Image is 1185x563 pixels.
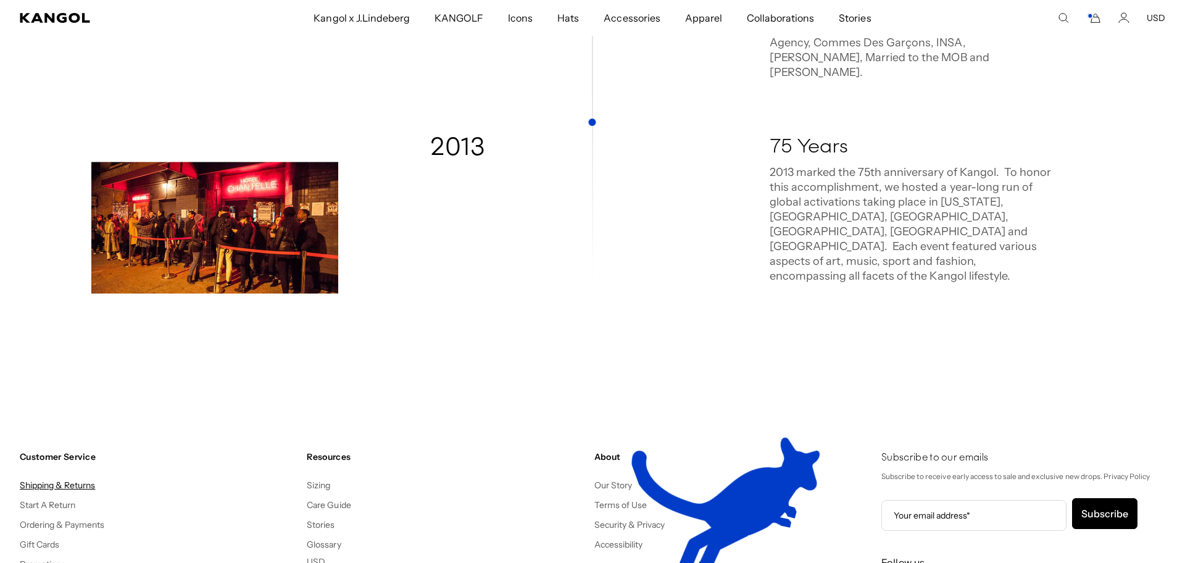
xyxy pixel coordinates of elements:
[20,539,59,550] a: Gift Cards
[881,451,1165,465] h4: Subscribe to our emails
[594,499,647,511] a: Terms of Use
[307,539,341,550] a: Glossary
[881,470,1165,483] p: Subscribe to receive early access to sale and exclusive new drops. Privacy Policy
[594,451,871,462] h4: About
[20,13,207,23] a: Kangol
[594,480,632,491] a: Our Story
[1086,12,1101,23] button: Cart
[770,135,1052,160] h3: 75 Years
[20,519,105,530] a: Ordering & Payments
[1147,12,1165,23] button: USD
[307,499,351,511] a: Care Guide
[430,135,754,283] h2: 2013
[594,519,665,530] a: Security & Privacy
[307,519,335,530] a: Stories
[770,165,1052,283] p: 2013 marked the 75th anniversary of Kangol. To honor this accomplishment, we hosted a year-long r...
[1072,498,1137,529] button: Subscribe
[594,539,642,550] a: Accessibility
[307,480,330,491] a: Sizing
[20,499,75,511] a: Start A Return
[1058,12,1069,23] summary: Search here
[20,451,297,462] h4: Customer Service
[1118,12,1129,23] a: Account
[307,451,584,462] h4: Resources
[20,480,96,491] a: Shipping & Returns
